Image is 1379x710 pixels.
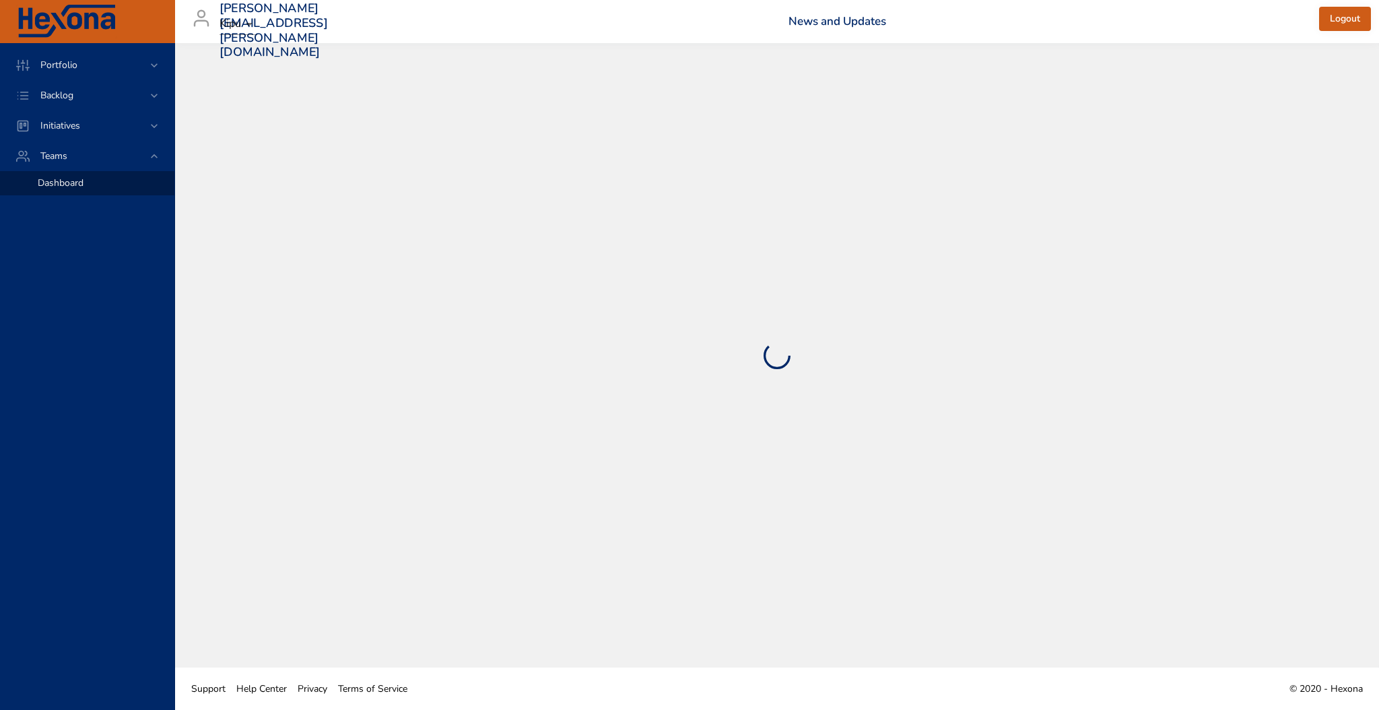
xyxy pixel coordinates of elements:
span: Privacy [298,682,327,695]
h3: [PERSON_NAME][EMAIL_ADDRESS][PERSON_NAME][DOMAIN_NAME] [220,1,328,59]
span: Help Center [236,682,287,695]
a: Privacy [292,674,333,704]
img: Hexona [16,5,117,38]
span: Support [191,682,226,695]
span: Dashboard [38,176,83,189]
a: Help Center [231,674,292,704]
span: Initiatives [30,119,91,132]
a: Support [186,674,231,704]
span: Terms of Service [338,682,407,695]
span: Logout [1330,11,1360,28]
div: Kipu [220,13,257,35]
a: Terms of Service [333,674,413,704]
span: Teams [30,150,78,162]
span: © 2020 - Hexona [1289,682,1363,695]
button: Logout [1319,7,1371,32]
span: Portfolio [30,59,88,71]
span: Backlog [30,89,84,102]
a: News and Updates [788,13,886,29]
